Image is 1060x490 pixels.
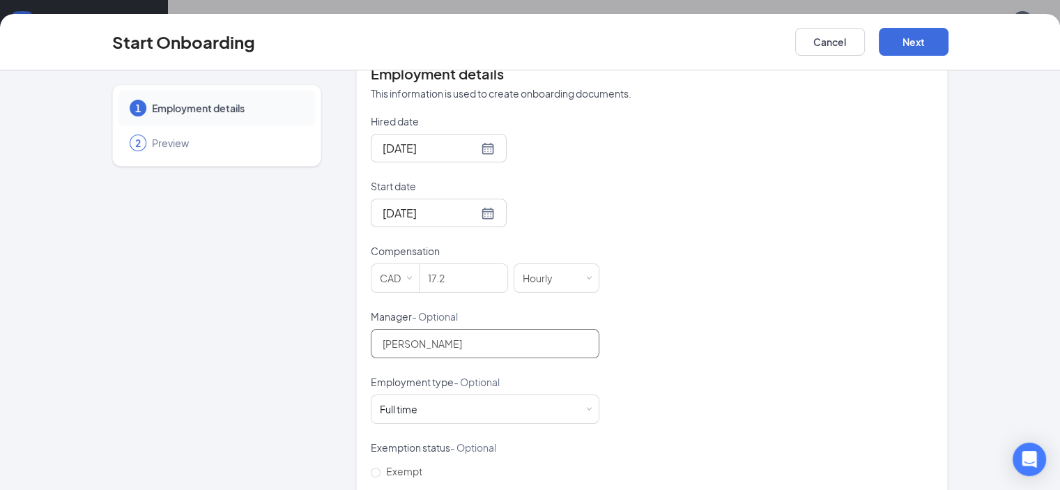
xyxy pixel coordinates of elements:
div: [object Object] [380,402,427,416]
span: 1 [135,101,141,115]
div: CAD [380,264,410,292]
span: - Optional [412,310,458,323]
p: Compensation [371,244,599,258]
span: Preview [152,136,301,150]
input: Amount [420,264,507,292]
div: Hourly [523,264,562,292]
p: Employment type [371,375,599,389]
input: Aug 26, 2025 [383,139,478,157]
span: - Optional [454,376,500,388]
p: This information is used to create onboarding documents. [371,86,934,100]
div: Full time [380,402,417,416]
span: Exempt [381,465,428,477]
p: Hired date [371,114,599,128]
p: Manager [371,309,599,323]
span: 2 [135,136,141,150]
input: Aug 2, 2025 [383,204,478,222]
span: - Optional [450,441,496,454]
p: Exemption status [371,441,599,454]
h3: Start Onboarding [112,30,255,54]
p: Start date [371,179,599,193]
span: Employment details [152,101,301,115]
button: Next [879,28,948,56]
input: Manager name [371,329,599,358]
h4: Employment details [371,64,934,84]
div: Open Intercom Messenger [1013,443,1046,476]
button: Cancel [795,28,865,56]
